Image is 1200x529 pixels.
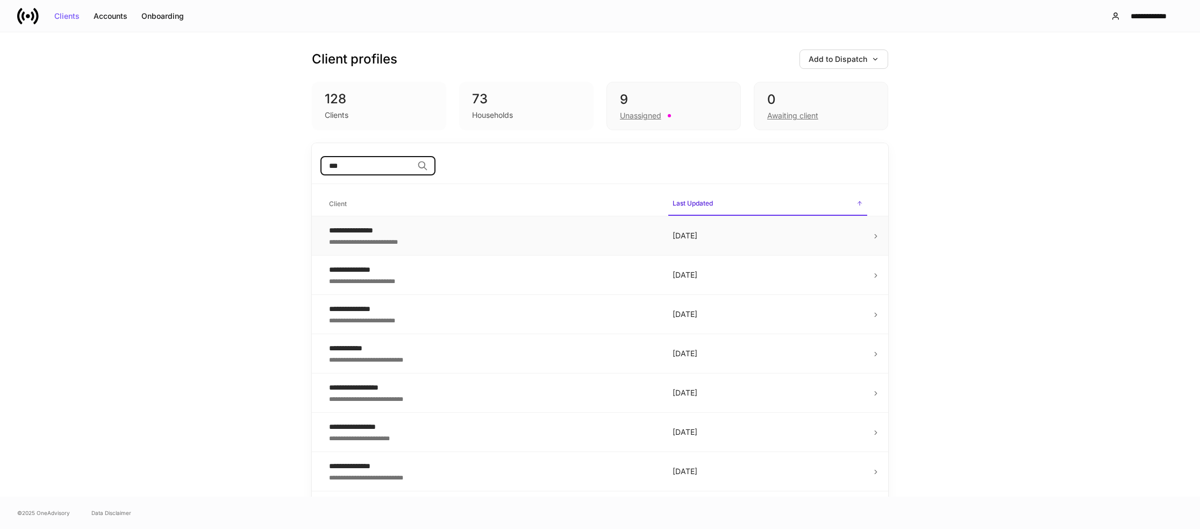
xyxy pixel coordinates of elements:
p: [DATE] [673,230,863,241]
p: [DATE] [673,427,863,438]
span: Client [325,193,660,215]
div: Households [472,110,513,121]
h3: Client profiles [312,51,397,68]
span: © 2025 OneAdvisory [17,509,70,517]
span: Last Updated [668,193,867,216]
button: Onboarding [134,8,191,25]
div: Add to Dispatch [809,55,879,63]
div: 128 [325,90,433,108]
h6: Client [329,199,347,209]
div: 73 [472,90,581,108]
button: Accounts [87,8,134,25]
div: 9Unassigned [606,82,741,130]
p: [DATE] [673,270,863,280]
div: Awaiting client [767,110,818,121]
div: Accounts [94,12,127,20]
p: [DATE] [673,387,863,398]
div: 9 [620,91,727,108]
div: Clients [325,110,348,121]
div: Unassigned [620,110,661,121]
p: [DATE] [673,348,863,359]
h6: Last Updated [673,198,713,208]
button: Add to Dispatch [799,50,888,69]
p: [DATE] [673,466,863,477]
div: 0Awaiting client [754,82,888,130]
div: 0 [767,91,875,108]
p: [DATE] [673,309,863,320]
div: Onboarding [141,12,184,20]
a: Data Disclaimer [91,509,131,517]
button: Clients [47,8,87,25]
div: Clients [54,12,80,20]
